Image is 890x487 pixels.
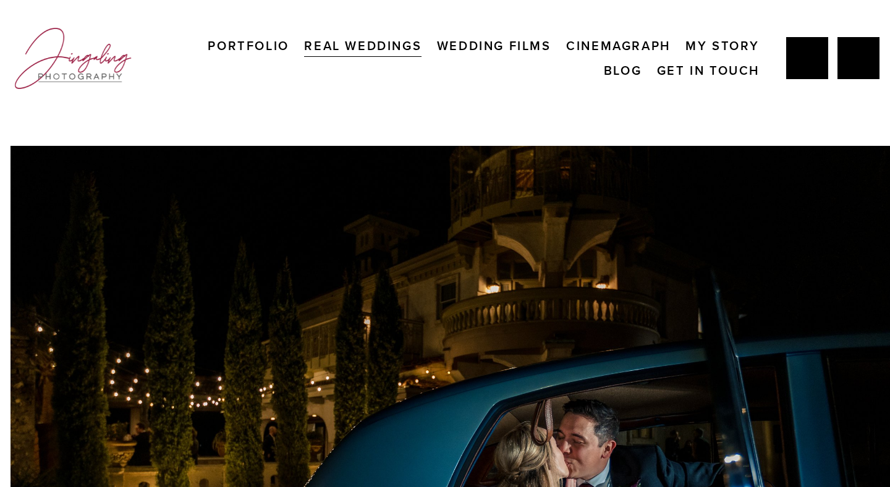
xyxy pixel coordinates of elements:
a: Wedding Films [437,33,551,58]
a: Blog [604,58,642,83]
img: Jingaling Photography [11,22,135,95]
a: Instagram [837,37,879,79]
a: Jing Yang [786,37,828,79]
a: My Story [685,33,760,58]
a: Real Weddings [304,33,422,58]
a: Get In Touch [657,58,760,83]
a: Cinemagraph [566,33,671,58]
a: Portfolio [208,33,289,58]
